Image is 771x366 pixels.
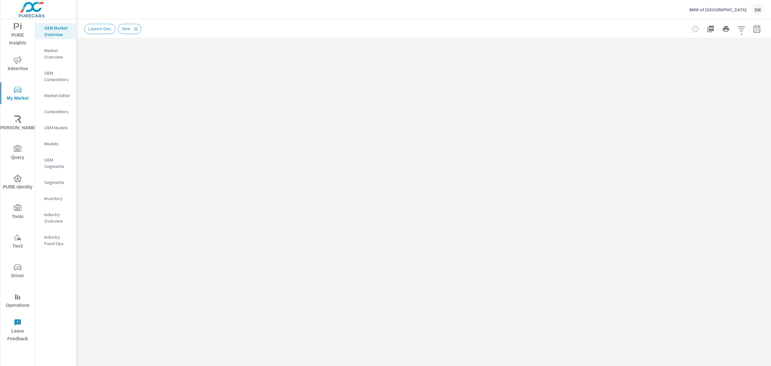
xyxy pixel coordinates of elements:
[750,23,763,35] button: Select Date Range
[35,68,76,84] div: OEM Competitors
[35,91,76,100] div: Market Editor
[44,92,71,99] p: Market Editor
[35,23,76,39] div: OEM Market Overview
[35,46,76,62] div: Market Overview
[2,115,33,132] span: [PERSON_NAME]
[720,23,732,35] button: Print Report
[35,123,76,133] div: OEM Models
[2,56,33,73] span: Advertise
[44,157,71,169] p: OEM Segments
[704,23,717,35] button: "Export Report to PDF"
[35,232,76,248] div: Industry Fixed Ops
[2,263,33,280] span: Driver
[44,25,71,38] p: OEM Market Overview
[35,107,76,116] div: Competitors
[35,194,76,203] div: Inventory
[2,175,33,191] span: PURE Identity
[44,141,71,147] p: Models
[0,19,35,345] div: nav menu
[44,70,71,83] p: OEM Competitors
[2,204,33,221] span: Tools
[118,26,134,31] span: New
[689,7,747,13] p: BMW of [GEOGRAPHIC_DATA]
[2,23,33,47] span: PURE Insights
[35,155,76,171] div: OEM Segments
[2,145,33,161] span: Query
[44,179,71,186] p: Segments
[35,210,76,226] div: Industry Overview
[2,86,33,102] span: My Market
[2,293,33,309] span: Operations
[44,47,71,60] p: Market Overview
[44,195,71,202] p: Inventory
[44,124,71,131] p: OEM Models
[35,139,76,149] div: Models
[44,211,71,224] p: Industry Overview
[44,108,71,115] p: Competitors
[84,26,115,31] span: Launch Geo
[118,24,141,34] div: New
[44,234,71,247] p: Industry Fixed Ops
[2,319,33,343] span: Leave Feedback
[735,23,748,35] button: Apply Filters
[752,4,763,15] div: SM
[35,178,76,187] div: Segments
[2,234,33,250] span: Tier2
